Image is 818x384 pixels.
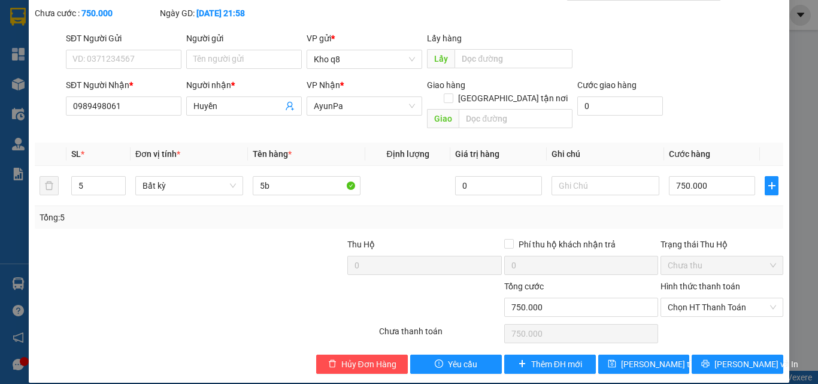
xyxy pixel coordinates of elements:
label: Hình thức thanh toán [661,282,740,291]
button: plus [765,176,778,195]
span: delete [328,359,337,369]
span: Thu Hộ [347,240,375,249]
span: [PERSON_NAME] và In [714,358,798,371]
span: Lấy hàng [427,34,462,43]
span: Chọn HT Thanh Toán [668,298,776,316]
div: SĐT Người Nhận [66,78,181,92]
span: exclamation-circle [435,359,443,369]
span: printer [701,359,710,369]
span: SL [71,149,81,159]
label: Cước giao hàng [577,80,637,90]
span: Thêm ĐH mới [531,358,582,371]
span: Bất kỳ [143,177,236,195]
span: Tên hàng [253,149,292,159]
div: VP gửi [307,32,422,45]
div: Người gửi [186,32,302,45]
button: save[PERSON_NAME] thay đổi [598,355,690,374]
div: Chưa thanh toán [378,325,503,346]
div: Ngày GD: [160,7,283,20]
span: Đơn vị tính [135,149,180,159]
span: Kho q8 [314,50,415,68]
div: Chưa cước : [35,7,157,20]
button: printer[PERSON_NAME] và In [692,355,783,374]
input: Dọc đường [455,49,572,68]
button: delete [40,176,59,195]
button: exclamation-circleYêu cầu [410,355,502,374]
div: Người nhận [186,78,302,92]
input: Ghi Chú [552,176,659,195]
span: Cước hàng [669,149,710,159]
span: Phí thu hộ khách nhận trả [514,238,620,251]
span: Hủy Đơn Hàng [341,358,396,371]
span: Lấy [427,49,455,68]
div: SĐT Người Gửi [66,32,181,45]
span: VP Nhận [307,80,340,90]
span: [GEOGRAPHIC_DATA] tận nơi [453,92,572,105]
span: Giao hàng [427,80,465,90]
span: Giao [427,109,459,128]
b: [DATE] 21:58 [196,8,245,18]
b: 750.000 [81,8,113,18]
span: save [608,359,616,369]
span: Tổng cước [504,282,544,291]
span: [PERSON_NAME] thay đổi [621,358,717,371]
div: Tổng: 5 [40,211,317,224]
input: VD: Bàn, Ghế [253,176,360,195]
span: Chưa thu [668,256,776,274]
span: plus [765,181,778,191]
button: deleteHủy Đơn Hàng [316,355,408,374]
button: plusThêm ĐH mới [504,355,596,374]
span: user-add [285,101,295,111]
th: Ghi chú [547,143,664,166]
span: Giá trị hàng [455,149,499,159]
input: Dọc đường [459,109,572,128]
div: Trạng thái Thu Hộ [661,238,783,251]
span: Yêu cầu [448,358,477,371]
span: Định lượng [386,149,429,159]
span: plus [518,359,526,369]
span: AyunPa [314,97,415,115]
input: Cước giao hàng [577,96,663,116]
